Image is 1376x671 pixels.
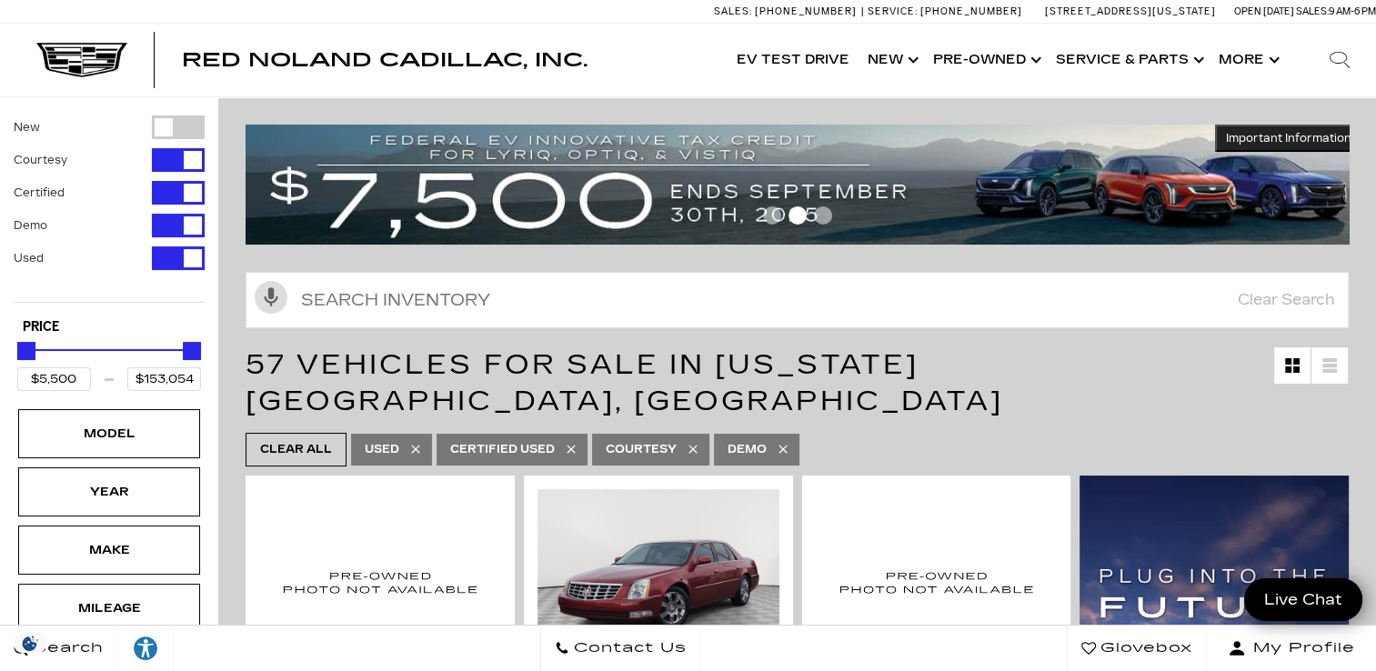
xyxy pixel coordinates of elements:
[788,206,807,225] span: Go to slide 2
[1274,347,1311,384] a: Grid View
[728,438,767,461] span: Demo
[540,626,701,671] a: Contact Us
[1047,24,1210,96] a: Service & Parts
[246,272,1349,328] input: Search Inventory
[920,5,1022,17] span: [PHONE_NUMBER]
[924,24,1047,96] a: Pre-Owned
[1329,5,1376,17] span: 9 AM-6 PM
[18,409,200,458] div: ModelModel
[127,367,201,391] input: Maximum
[9,634,51,653] img: Opt-Out Icon
[714,6,861,16] a: Sales: [PHONE_NUMBER]
[1244,578,1362,621] a: Live Chat
[1045,5,1216,17] a: [STREET_ADDRESS][US_STATE]
[14,216,47,235] label: Demo
[17,367,91,391] input: Minimum
[814,206,832,225] span: Go to slide 3
[1234,5,1294,17] span: Open [DATE]
[450,438,555,461] span: Certified Used
[18,467,200,516] div: YearYear
[18,584,200,633] div: MileageMileage
[17,335,201,391] div: Price
[14,184,65,202] label: Certified
[183,342,201,360] div: Maximum Price
[1210,24,1285,96] button: More
[18,526,200,575] div: MakeMake
[859,24,924,96] a: New
[17,342,35,360] div: Minimum Price
[1226,131,1351,145] span: Important Information
[14,249,44,267] label: Used
[728,24,859,96] a: EV Test Drive
[14,151,67,169] label: Courtesy
[1255,589,1351,610] span: Live Chat
[64,424,155,444] div: Model
[260,438,332,461] span: Clear All
[14,115,205,302] div: Filter by Vehicle Type
[246,348,1002,417] span: 57 Vehicles for Sale in [US_STATE][GEOGRAPHIC_DATA], [GEOGRAPHIC_DATA]
[861,6,1027,16] a: Service: [PHONE_NUMBER]
[569,636,687,661] span: Contact Us
[182,51,588,69] a: Red Noland Cadillac, Inc.
[1067,626,1207,671] a: Glovebox
[118,626,174,671] a: Explore your accessibility options
[182,49,588,71] span: Red Noland Cadillac, Inc.
[246,125,1362,245] img: vrp-tax-ending-august-version
[1246,636,1355,661] span: My Profile
[255,281,287,314] svg: Click to toggle on voice search
[537,489,779,670] img: 2011 Cadillac DTS Platinum Collection
[868,5,918,17] span: Service:
[606,438,677,461] span: Courtesy
[118,635,173,662] div: Explore your accessibility options
[755,5,857,17] span: [PHONE_NUMBER]
[763,206,781,225] span: Go to slide 1
[9,634,51,653] section: Click to Open Cookie Consent Modal
[64,598,155,618] div: Mileage
[1096,636,1192,661] span: Glovebox
[1296,5,1329,17] span: Sales:
[714,5,752,17] span: Sales:
[1207,626,1376,671] button: Open user profile menu
[23,319,196,335] h5: Price
[64,482,155,502] div: Year
[36,43,127,77] img: Cadillac Dark Logo with Cadillac White Text
[1303,24,1376,96] div: Search
[28,636,104,661] span: Search
[64,540,155,560] div: Make
[14,118,40,136] label: New
[365,438,399,461] span: Used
